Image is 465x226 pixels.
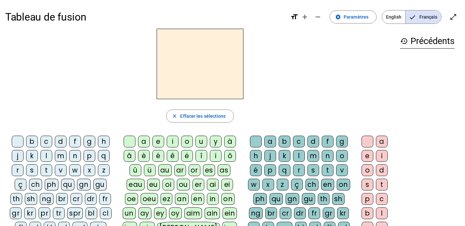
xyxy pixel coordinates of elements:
[45,179,58,190] div: ph
[382,10,405,23] span: English
[322,136,333,147] div: f
[218,164,230,176] div: as
[123,207,136,219] div: un
[93,179,107,190] div: gu
[39,207,50,219] div: pr
[141,193,158,205] div: oeu
[26,136,38,147] div: b
[130,164,141,176] div: û
[69,164,81,176] div: w
[100,207,112,219] div: cl
[125,193,138,205] div: oe
[264,150,276,162] div: j
[167,136,178,147] div: i
[336,136,348,147] div: g
[293,136,305,147] div: c
[10,207,22,219] div: gr
[344,13,368,21] span: Paramètres
[362,207,373,219] div: b
[67,207,83,219] div: spr
[330,10,377,23] button: Paramètres
[193,179,204,190] div: er
[40,193,54,205] div: ng
[152,136,164,147] div: e
[447,10,460,23] button: Entrer en plein écran
[154,207,166,219] div: ey
[53,207,65,219] div: tr
[77,179,91,190] div: gn
[24,207,36,219] div: kr
[337,207,349,219] div: kr
[294,207,306,219] div: dr
[26,150,38,162] div: k
[264,164,276,176] div: p
[249,207,263,219] div: ng
[301,13,309,21] mat-icon: add
[279,150,290,162] div: k
[98,136,110,147] div: h
[293,150,305,162] div: l
[84,136,95,147] div: g
[336,150,348,162] div: o
[181,136,193,147] div: o
[55,150,67,162] div: m
[195,150,207,162] div: î
[270,193,283,205] div: qu
[180,112,225,120] span: Effacer les sélections
[262,179,274,190] div: x
[280,207,291,219] div: cr
[147,179,160,190] div: eu
[318,193,330,205] div: th
[26,164,38,176] div: s
[307,164,319,176] div: s
[138,136,150,147] div: a
[207,179,219,190] div: ai
[85,207,97,219] div: bl
[376,207,388,219] div: l
[203,164,215,176] div: es
[223,207,237,219] div: ein
[221,193,235,205] div: on
[98,164,110,176] div: z
[191,193,204,205] div: en
[311,10,324,23] button: Diminuer la taille de la police
[337,179,350,190] div: on
[40,150,52,162] div: l
[40,136,52,147] div: c
[322,164,333,176] div: t
[138,207,151,219] div: ay
[10,193,22,205] div: th
[307,136,319,147] div: d
[279,136,290,147] div: b
[376,164,388,176] div: d
[290,13,298,21] mat-icon: format_size
[127,179,145,190] div: eau
[84,164,95,176] div: x
[12,150,23,162] div: j
[250,150,262,162] div: h
[362,164,373,176] div: o
[189,164,200,176] div: or
[248,179,260,190] div: w
[166,110,234,123] button: Effacer les sélections
[175,193,189,205] div: an
[362,193,373,205] div: p
[449,13,457,21] mat-icon: open_in_full
[376,193,388,205] div: c
[69,136,81,147] div: f
[161,193,172,205] div: ez
[5,7,285,27] h1: Tableau de fusion
[84,150,95,162] div: p
[382,10,442,24] mat-button-toggle-group: Language selection
[277,179,288,190] div: z
[184,207,202,219] div: aim
[265,207,277,219] div: br
[15,179,26,190] div: ç
[400,34,455,49] h3: Précédents
[332,193,345,205] div: sh
[406,10,441,23] span: Français
[302,193,315,205] div: gu
[307,150,319,162] div: m
[308,207,320,219] div: fr
[174,164,186,176] div: ar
